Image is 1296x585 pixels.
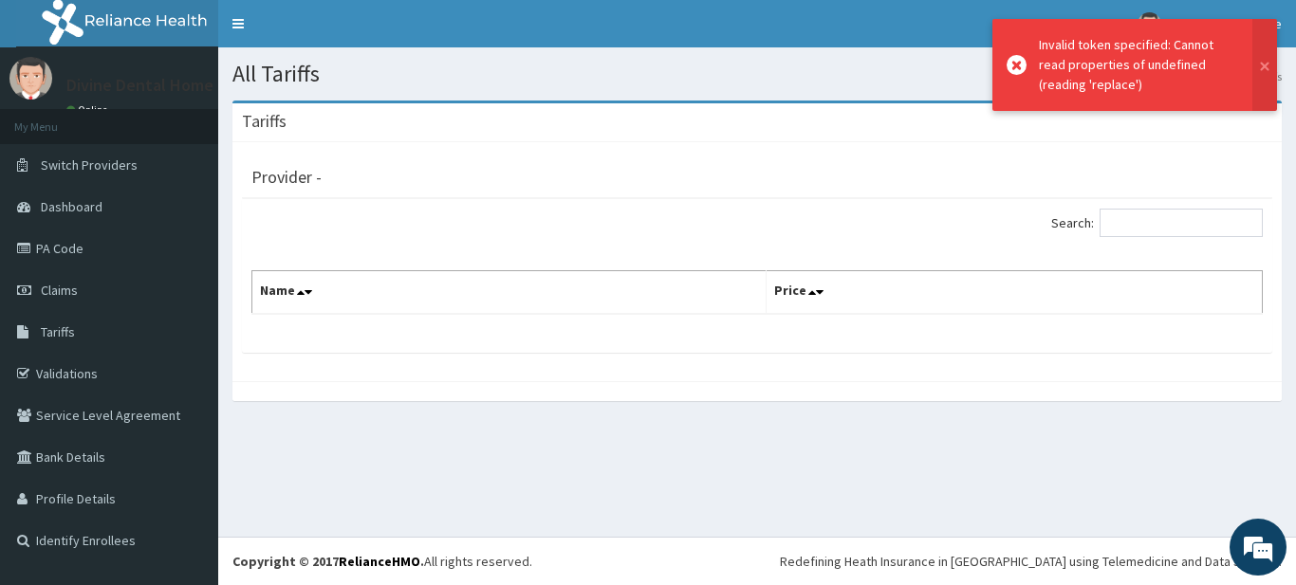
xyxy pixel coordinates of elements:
h3: Tariffs [242,113,287,130]
th: Name [252,271,767,315]
span: Divine Dental Home [1173,15,1282,32]
div: Redefining Heath Insurance in [GEOGRAPHIC_DATA] using Telemedicine and Data Science! [780,552,1282,571]
a: Online [66,103,112,117]
a: RelianceHMO [339,553,420,570]
img: User Image [1138,12,1161,36]
th: Price [767,271,1263,315]
h3: Provider - [251,169,322,186]
span: Tariffs [41,323,75,340]
p: Divine Dental Home [66,77,213,94]
input: Search: [1100,209,1263,237]
span: Switch Providers [41,156,138,174]
img: User Image [9,57,52,100]
span: Claims [41,282,78,299]
span: Dashboard [41,198,102,215]
div: Invalid token specified: Cannot read properties of undefined (reading 'replace') [1039,35,1234,95]
footer: All rights reserved. [218,537,1296,585]
strong: Copyright © 2017 . [232,553,424,570]
h1: All Tariffs [232,62,1282,86]
label: Search: [1051,209,1263,237]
